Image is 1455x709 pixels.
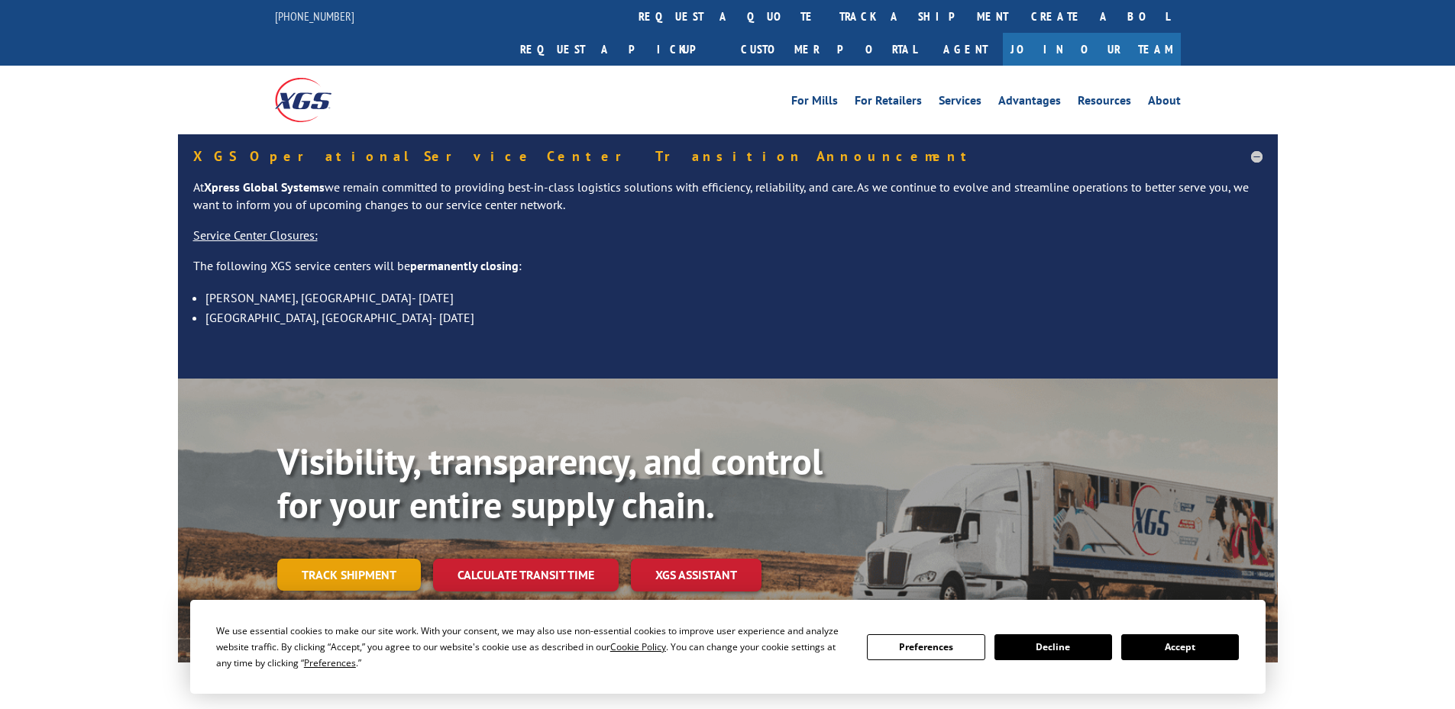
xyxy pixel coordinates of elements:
[610,640,666,653] span: Cookie Policy
[193,150,1263,163] h5: XGS Operational Service Center Transition Announcement
[193,227,318,243] u: Service Center Closures:
[998,95,1061,111] a: Advantages
[1078,95,1131,111] a: Resources
[204,179,325,195] strong: Xpress Global Systems
[729,33,928,66] a: Customer Portal
[205,308,1263,327] li: [GEOGRAPHIC_DATA], [GEOGRAPHIC_DATA]- [DATE]
[433,559,619,591] a: Calculate transit time
[1148,95,1181,111] a: About
[928,33,1003,66] a: Agent
[791,95,838,111] a: For Mills
[631,559,761,591] a: XGS ASSISTANT
[1003,33,1181,66] a: Join Our Team
[277,559,421,591] a: Track shipment
[277,437,823,529] b: Visibility, transparency, and control for your entire supply chain.
[304,656,356,669] span: Preferences
[867,634,985,660] button: Preferences
[193,179,1263,227] p: At we remain committed to providing best-in-class logistics solutions with efficiency, reliabilit...
[193,257,1263,288] p: The following XGS service centers will be :
[275,8,354,24] a: [PHONE_NUMBER]
[410,258,519,273] strong: permanently closing
[205,288,1263,308] li: [PERSON_NAME], [GEOGRAPHIC_DATA]- [DATE]
[994,634,1112,660] button: Decline
[855,95,922,111] a: For Retailers
[216,623,849,671] div: We use essential cookies to make our site work. With your consent, we may also use non-essential ...
[509,33,729,66] a: Request a pickup
[939,95,981,111] a: Services
[1121,634,1239,660] button: Accept
[190,600,1266,694] div: Cookie Consent Prompt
